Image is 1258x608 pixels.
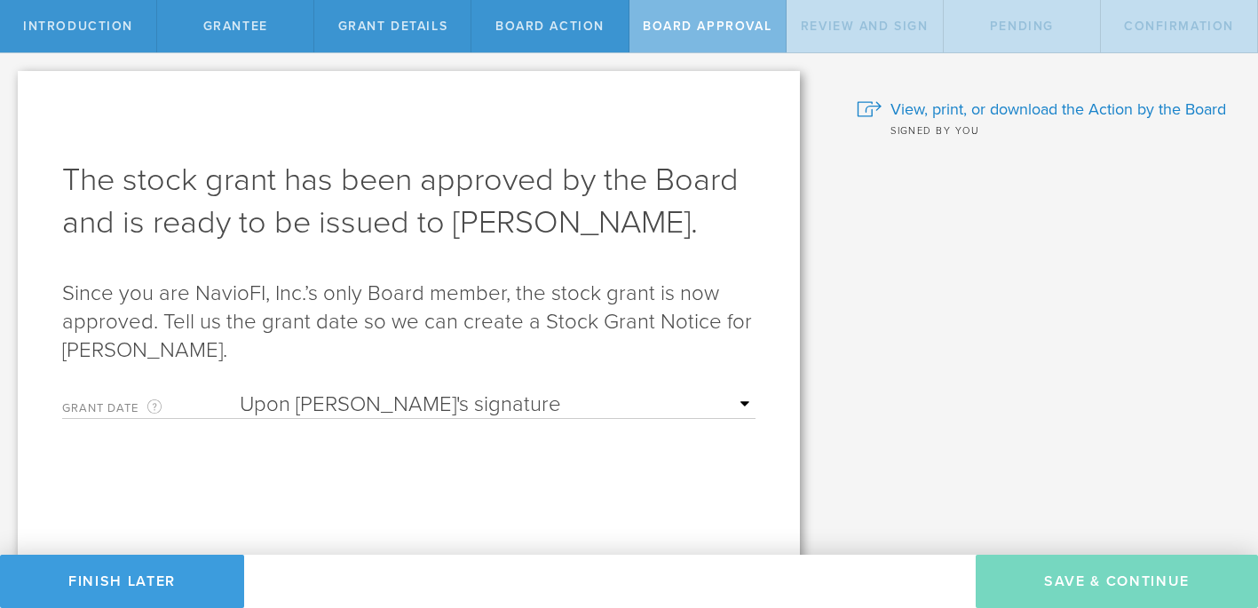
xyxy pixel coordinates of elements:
[890,98,1226,121] span: View, print, or download the Action by the Board
[338,19,448,34] span: Grant Details
[976,555,1258,608] button: Save & Continue
[857,121,1231,138] div: Signed by you
[62,280,756,365] p: Since you are NavioFI, Inc.’s only Board member, the stock grant is now approved. Tell us the gra...
[23,19,133,34] span: Introduction
[801,19,929,34] span: Review and Sign
[495,19,605,34] span: Board Action
[1124,19,1234,34] span: Confirmation
[62,159,756,244] h1: The stock grant has been approved by the Board and is ready to be issued to [PERSON_NAME].
[643,19,771,34] span: Board Approval
[990,19,1054,34] span: Pending
[62,398,240,418] label: Grant Date
[203,19,268,34] span: Grantee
